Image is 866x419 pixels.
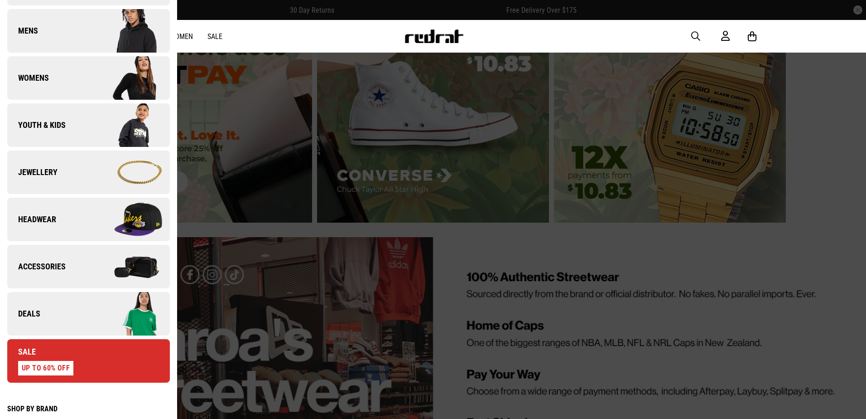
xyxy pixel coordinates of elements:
div: UP TO 60% OFF [18,361,73,375]
img: Company [88,197,169,242]
a: Accessories Company [7,245,170,288]
span: Sale [7,346,36,357]
a: Sale UP TO 60% OFF [7,339,170,383]
img: Company [88,291,169,336]
span: Womens [7,73,49,83]
button: Open LiveChat chat widget [7,4,34,31]
span: Headwear [7,214,56,225]
img: Company [88,55,169,101]
span: Mens [7,25,38,36]
span: Youth & Kids [7,120,66,131]
span: Accessories [7,261,66,272]
a: Mens Company [7,9,170,53]
a: Headwear Company [7,198,170,241]
span: Deals [7,308,40,319]
a: Sale [207,32,222,41]
a: Deals Company [7,292,170,336]
a: Women [169,32,193,41]
span: Jewellery [7,167,58,178]
a: Youth & Kids Company [7,103,170,147]
div: Shop by Brand [7,404,170,413]
a: Womens Company [7,56,170,100]
a: Jewellery Company [7,151,170,194]
img: Company [88,8,169,54]
img: Redrat logo [404,29,464,43]
img: Company [88,150,169,195]
img: Company [88,244,169,289]
img: Company [88,102,169,148]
